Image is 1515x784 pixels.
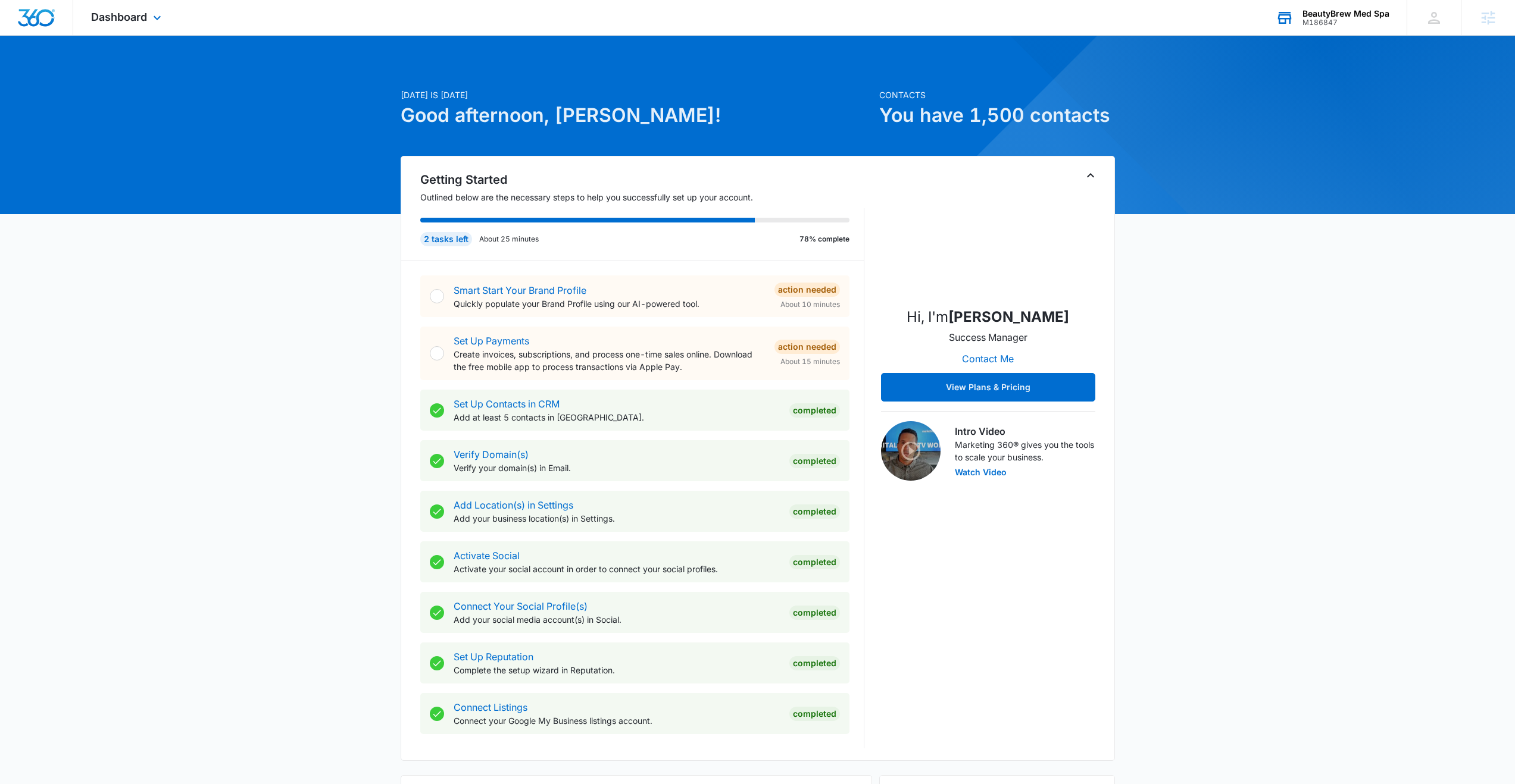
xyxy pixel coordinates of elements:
[929,178,1048,297] img: Robin Mills
[91,11,147,23] span: Dashboard
[454,284,586,296] a: Smart Start Your Brand Profile
[454,449,529,460] a: Verify Domain(s)
[479,234,539,244] p: About 25 minutes
[789,504,840,519] div: Completed
[879,89,1115,101] p: Contacts
[420,232,472,246] div: 2 tasks left
[1083,168,1098,183] button: Toggle Collapse
[789,606,840,620] div: Completed
[454,714,780,727] p: Connect your Google My Business listings account.
[1302,9,1389,18] div: account name
[955,438,1095,463] p: Marketing 360® gives you the tools to scale your business.
[1302,18,1389,27] div: account id
[789,656,840,670] div: Completed
[454,348,765,373] p: Create invoices, subscriptions, and process one-time sales online. Download the free mobile app t...
[454,651,533,663] a: Set Up Reputation
[949,330,1027,344] p: Success Manager
[879,101,1115,130] h1: You have 1,500 contacts
[401,101,872,130] h1: Good afternoon, [PERSON_NAME]!
[789,555,840,569] div: Completed
[454,613,780,626] p: Add your social media account(s) in Social.
[789,707,840,721] div: Completed
[454,499,573,511] a: Add Location(s) in Settings
[955,424,1095,438] h3: Intro Video
[454,563,780,575] p: Activate your social account in order to connect your social profiles.
[454,335,529,347] a: Set Up Payments
[950,344,1026,373] button: Contact Me
[907,306,1069,328] p: Hi, I'm
[454,600,588,612] a: Connect Your Social Profile(s)
[454,398,560,410] a: Set Up Contacts in CRM
[454,411,780,424] p: Add at least 5 contacts in [GEOGRAPHIC_DATA].
[789,454,840,468] div: Completed
[780,299,840,310] span: About 10 minutes
[881,421,941,481] img: Intro Video
[948,308,1069,325] strong: [PERSON_NAME]
[401,89,872,101] p: [DATE] is [DATE]
[774,283,840,297] div: Action Needed
[454,701,527,713] a: Connect Listings
[454,297,765,310] p: Quickly populate your Brand Profile using our AI-powered tool.
[799,234,849,244] p: 78% complete
[881,373,1095,402] button: View Plans & Pricing
[780,356,840,367] span: About 15 minutes
[454,550,520,562] a: Activate Social
[789,403,840,418] div: Completed
[774,340,840,354] div: Action Needed
[420,191,864,203] p: Outlined below are the necessary steps to help you successfully set up your account.
[454,664,780,676] p: Complete the setup wizard in Reputation.
[955,468,1007,476] button: Watch Video
[420,171,864,189] h2: Getting Started
[454,512,780,525] p: Add your business location(s) in Settings.
[454,462,780,474] p: Verify your domain(s) in Email.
